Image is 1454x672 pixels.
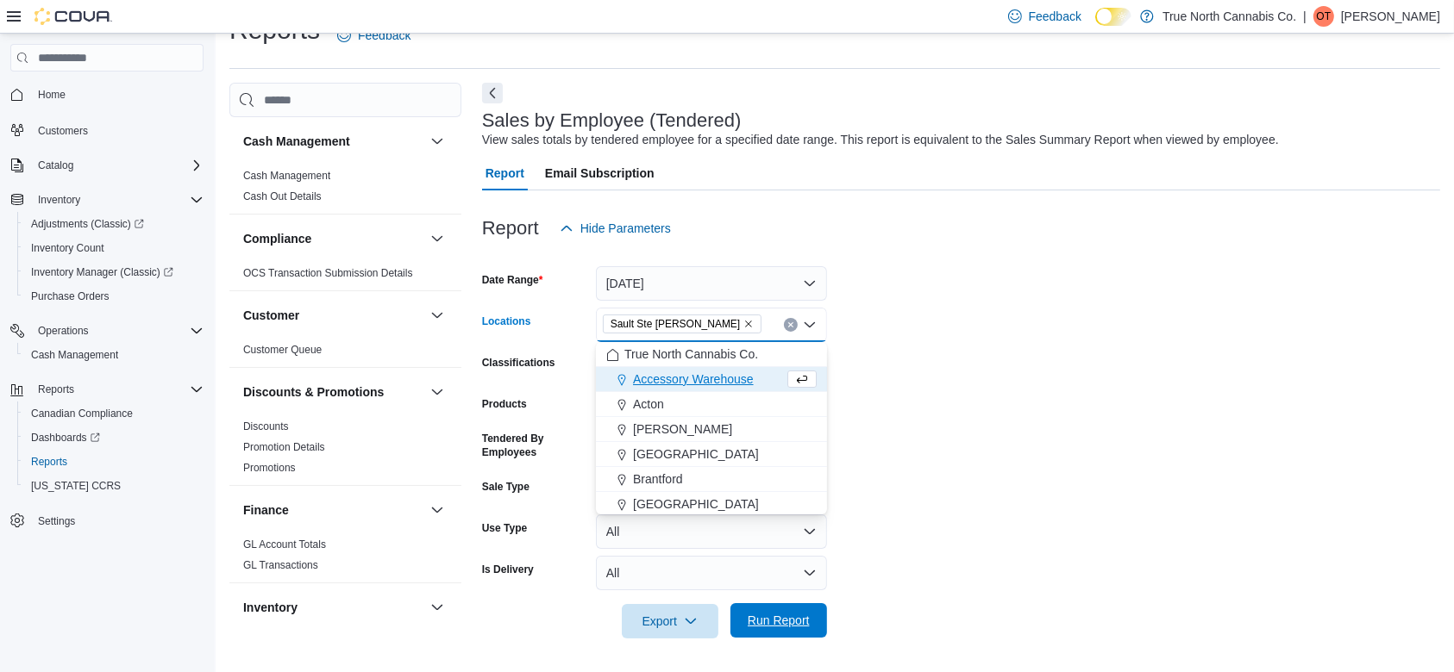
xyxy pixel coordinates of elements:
a: Inventory Manager (Classic) [24,262,180,283]
span: Adjustments (Classic) [24,214,204,234]
button: Operations [31,320,96,341]
button: [PERSON_NAME] [596,417,827,442]
input: Dark Mode [1095,8,1131,26]
p: [PERSON_NAME] [1341,6,1440,27]
button: Export [622,604,718,638]
button: All [596,514,827,549]
span: Inventory Manager (Classic) [24,262,204,283]
span: Home [31,84,204,105]
a: Promotion Details [243,441,325,453]
button: Close list of options [803,318,817,332]
div: Compliance [229,263,461,290]
a: [US_STATE] CCRS [24,476,128,496]
a: Promotions [243,462,296,474]
button: Inventory [243,599,423,616]
div: Cash Management [229,165,461,214]
button: Purchase Orders [17,284,210,308]
span: Inventory [31,190,204,210]
h3: Inventory [243,599,298,616]
span: Reports [38,383,74,396]
a: OCS Transaction Submission Details [243,267,413,279]
span: OCS Transaction Submission Details [243,266,413,280]
button: Home [3,82,210,107]
a: Inventory Count [24,238,111,258]
button: Cash Management [17,343,210,367]
a: Home [31,84,72,105]
a: Cash Management [24,345,125,365]
span: [GEOGRAPHIC_DATA] [633,445,759,463]
h3: Customer [243,307,299,324]
span: Adjustments (Classic) [31,217,144,231]
button: Settings [3,508,210,533]
span: Catalog [38,159,73,172]
span: Settings [38,514,75,528]
a: Cash Management [243,170,330,182]
span: Cash Management [243,169,330,183]
a: Customer Queue [243,344,322,356]
span: Canadian Compliance [31,407,133,420]
label: Is Delivery [482,563,534,576]
div: Finance [229,534,461,582]
button: Finance [427,500,448,520]
button: Finance [243,501,423,519]
label: Date Range [482,273,543,287]
span: Cash Out Details [243,190,322,203]
a: Discounts [243,420,289,432]
span: Dark Mode [1095,26,1096,27]
span: [US_STATE] CCRS [31,479,121,493]
a: Customers [31,121,95,141]
span: Dashboards [31,431,100,445]
button: Operations [3,319,210,343]
span: Accessory Warehouse [633,370,754,388]
button: Inventory Count [17,236,210,260]
a: Inventory Manager (Classic) [17,260,210,284]
span: True North Cannabis Co. [624,345,758,363]
label: Products [482,397,527,411]
span: Ot [1317,6,1332,27]
span: Customer Queue [243,343,322,357]
a: Purchase Orders [24,286,116,307]
span: Purchase Orders [24,286,204,307]
nav: Complex example [10,75,204,578]
a: Reports [24,451,74,472]
button: Run Report [730,603,827,638]
span: [PERSON_NAME] [633,420,732,438]
a: Adjustments (Classic) [17,212,210,236]
button: Inventory [3,188,210,212]
span: Brantford [633,470,683,488]
h3: Cash Management [243,133,350,150]
label: Tendered By Employees [482,432,589,459]
span: Canadian Compliance [24,403,204,424]
button: Next [482,83,503,103]
button: Reports [3,377,210,401]
a: GL Account Totals [243,538,326,551]
button: Remove Sault Ste Marie from selection in this group [743,319,754,329]
button: Customer [243,307,423,324]
span: Inventory Count [24,238,204,258]
button: Inventory [427,597,448,618]
span: Reports [24,451,204,472]
span: Settings [31,510,204,532]
a: Feedback [330,18,417,53]
a: Canadian Compliance [24,403,140,424]
button: Catalog [3,153,210,177]
div: Customer [229,339,461,367]
button: Cash Management [243,133,423,150]
button: Clear input [784,318,798,332]
button: Compliance [243,230,423,247]
span: Export [632,604,708,638]
span: Hide Parameters [580,220,671,237]
span: Inventory Manager (Classic) [31,265,173,279]
h3: Sales by Employee (Tendered) [482,110,742,131]
h3: Compliance [243,230,311,247]
span: Email Subscription [545,156,655,190]
button: Cash Management [427,131,448,152]
a: Cash Out Details [243,190,322,202]
button: Reports [31,379,81,400]
div: Discounts & Promotions [229,416,461,485]
a: Adjustments (Classic) [24,214,151,234]
p: | [1303,6,1307,27]
span: Reports [31,455,67,469]
button: Discounts & Promotions [427,382,448,402]
span: Catalog [31,155,204,176]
